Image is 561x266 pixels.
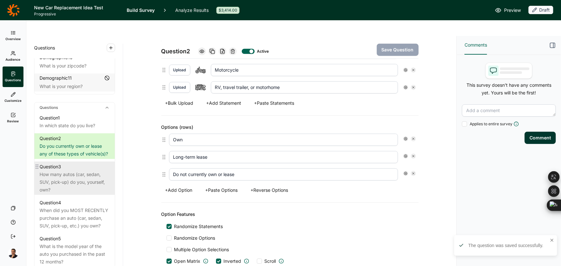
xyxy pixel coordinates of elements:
button: +Paste Options [202,186,242,195]
a: Audience [3,46,23,66]
div: Question 3 [40,163,61,171]
div: Question 4 [40,199,61,207]
div: Question 1 [40,114,60,122]
a: Question2Do you currently own or lease any of these types of vehicle(s)? [34,133,115,159]
div: Do you currently own or lease any of these types of vehicle(s)? [40,142,110,158]
span: Applies to entire survey [470,121,512,127]
span: Inverted [224,258,241,264]
div: Settings [403,171,408,176]
div: Draft [529,6,553,14]
div: Settings [403,136,408,141]
div: In which state do you live? [40,122,110,129]
button: Save Question [377,44,419,56]
a: Question3How many autos (car, sedan, SUV, pick-up) do you, yourself, own? [34,162,115,195]
span: Comments [465,41,487,49]
div: Settings [403,67,408,73]
a: Question4When did you MOST RECENTLY purchase an auto (car, sedan, SUV, pick-up, etc.) you own? [34,198,115,231]
span: Question 2 [161,47,190,56]
img: klljmdod9drudrlow8n6.png [195,65,206,75]
div: Settings [403,154,408,159]
div: Question 2 [40,135,61,142]
a: Questions [3,66,23,87]
div: Remove [411,136,416,141]
div: Options (rows) [161,123,419,131]
span: Randomize Options [172,235,215,241]
span: Preview [504,6,521,14]
a: Question1In which state do you live? [34,113,115,131]
span: Questions [5,78,21,82]
div: Remove [411,171,416,176]
div: What is your region? [40,83,110,90]
span: Multiple Option Selections [172,246,229,253]
h1: New Car Replacement Idea Test [34,4,119,12]
span: Randomize Statements [172,223,223,230]
span: Questions [34,44,55,52]
div: When did you MOST RECENTLY purchase an auto (car, sedan, SUV, pick-up, etc.) you own? [40,207,110,230]
img: ul5x6yuldq93iw0gddeg.png [195,82,206,93]
span: Audience [6,57,21,62]
div: Active [257,49,267,54]
button: +Add Option [161,186,196,195]
div: Remove [411,67,416,73]
button: Upload [169,82,190,93]
button: +Bulk Upload [161,99,197,108]
button: Comments [465,36,487,55]
span: Open Matrix [174,258,201,264]
button: +Reverse Options [247,186,292,195]
div: Option Features [161,210,419,218]
span: Overview [5,37,21,41]
div: Questions [34,102,115,113]
button: Upload [169,65,190,75]
div: How many autos (car, sedan, SUV, pick-up) do you, yourself, own? [40,171,110,194]
div: The question was saved successfully. [468,242,547,249]
span: Scroll [265,258,276,264]
div: $3,414.00 [216,7,240,14]
span: Customize [5,98,22,103]
button: +Add Statement [203,99,245,108]
button: Draft [529,6,553,15]
a: Customize [3,87,23,108]
div: Delete [229,48,237,55]
a: Preview [495,6,521,14]
p: This survey doesn't have any comments yet. Yours will be the first! [462,81,556,97]
span: Review [7,119,19,123]
div: Remove [411,85,416,90]
img: amg06m4ozjtcyqqhuw5b.png [8,248,18,258]
button: Comment [525,132,556,144]
div: Demographic 11 [40,75,72,81]
div: Question 5 [40,235,61,243]
a: Review [3,108,23,128]
div: Settings [403,85,408,90]
button: +Paste Statements [250,99,298,108]
div: What is your zipcode? [40,62,110,70]
a: Overview [3,25,23,46]
span: Progressive [34,12,119,17]
div: What is the model year of the auto you purchased in the past 12 months? [40,243,110,266]
div: Remove [411,154,416,159]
